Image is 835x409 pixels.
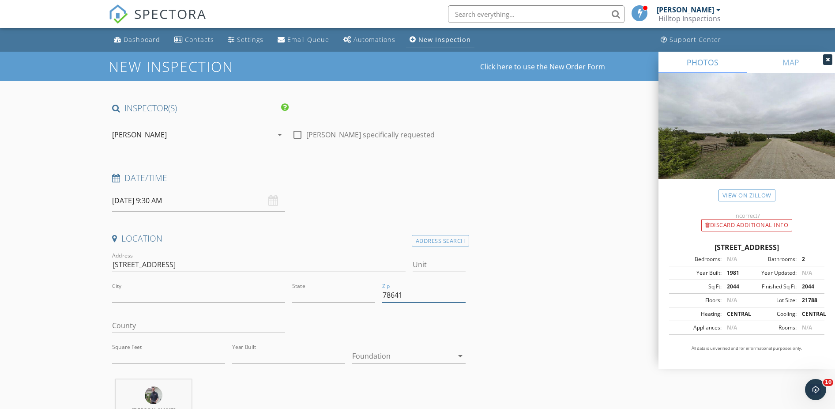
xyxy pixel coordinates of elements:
[657,5,714,14] div: [PERSON_NAME]
[672,255,722,263] div: Bedrooms:
[722,310,747,318] div: CENTRAL
[112,172,466,184] h4: Date/Time
[109,4,128,24] img: The Best Home Inspection Software - Spectora
[701,219,792,231] div: Discard Additional info
[448,5,624,23] input: Search everything...
[802,324,812,331] span: N/A
[722,269,747,277] div: 1981
[112,131,167,139] div: [PERSON_NAME]
[747,283,797,291] div: Finished Sq Ft:
[112,190,285,212] input: Select date
[672,310,722,318] div: Heating:
[406,32,474,48] a: New Inspection
[109,59,304,74] h1: New Inspection
[669,242,824,253] div: [STREET_ADDRESS]
[672,269,722,277] div: Year Built:
[354,35,395,44] div: Automations
[287,35,329,44] div: Email Queue
[658,52,747,73] a: PHOTOS
[823,379,833,386] span: 10
[805,379,826,400] iframe: Intercom live chat
[747,269,797,277] div: Year Updated:
[670,35,721,44] div: Support Center
[112,233,466,244] h4: Location
[274,32,333,48] a: Email Queue
[727,296,737,304] span: N/A
[306,130,435,139] label: [PERSON_NAME] specifically requested
[110,32,164,48] a: Dashboard
[672,283,722,291] div: Sq Ft:
[657,32,725,48] a: Support Center
[797,296,822,304] div: 21788
[185,35,214,44] div: Contacts
[672,296,722,304] div: Floors:
[718,189,775,201] a: View on Zillow
[109,12,207,30] a: SPECTORA
[672,324,722,332] div: Appliances:
[722,283,747,291] div: 2044
[340,32,399,48] a: Automations (Basic)
[275,129,285,140] i: arrow_drop_down
[171,32,218,48] a: Contacts
[480,63,605,70] a: Click here to use the New Order Form
[455,351,466,361] i: arrow_drop_down
[802,269,812,276] span: N/A
[112,102,289,114] h4: INSPECTOR(S)
[797,310,822,318] div: CENTRAL
[134,4,207,23] span: SPECTORA
[225,32,267,48] a: Settings
[237,35,263,44] div: Settings
[797,283,822,291] div: 2044
[797,255,822,263] div: 2
[747,296,797,304] div: Lot Size:
[412,235,469,247] div: Address Search
[669,345,824,352] p: All data is unverified and for informational purposes only.
[145,386,162,404] img: sam_4777.jpg
[747,52,835,73] a: MAP
[727,324,737,331] span: N/A
[658,73,835,200] img: streetview
[727,255,737,263] span: N/A
[658,14,721,23] div: Hilltop Inspections
[747,324,797,332] div: Rooms:
[747,255,797,263] div: Bathrooms:
[124,35,160,44] div: Dashboard
[747,310,797,318] div: Cooling:
[658,212,835,219] div: Incorrect?
[418,35,471,44] div: New Inspection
